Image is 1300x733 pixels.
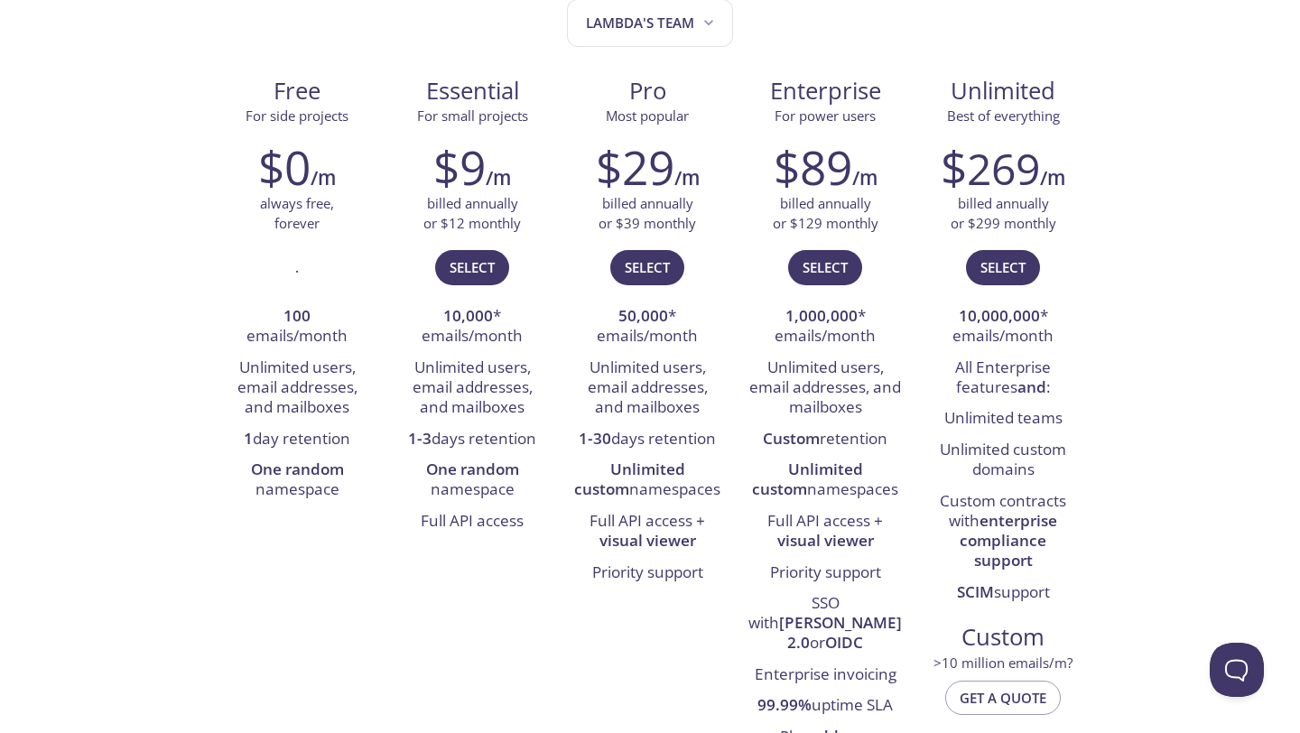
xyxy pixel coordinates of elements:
[933,654,1072,672] span: > 10 million emails/m?
[980,255,1026,279] span: Select
[825,632,863,653] strong: OIDC
[774,140,852,194] h2: $89
[573,558,721,589] li: Priority support
[960,510,1057,571] strong: enterprise compliance support
[748,589,902,660] li: SSO with or
[398,353,546,424] li: Unlimited users, email addresses, and mailboxes
[450,255,495,279] span: Select
[960,686,1046,710] span: Get a quote
[748,691,902,721] li: uptime SLA
[929,435,1077,487] li: Unlimited custom domains
[599,194,696,233] p: billed annually or $39 monthly
[435,250,509,284] button: Select
[748,558,902,589] li: Priority support
[223,302,371,353] li: emails/month
[246,107,348,125] span: For side projects
[251,459,344,479] strong: One random
[283,305,311,326] strong: 100
[398,424,546,455] li: days retention
[748,353,902,424] li: Unlimited users, email addresses, and mailboxes
[258,140,311,194] h2: $0
[941,140,1040,194] h2: $
[625,255,670,279] span: Select
[763,428,820,449] strong: Custom
[951,194,1056,233] p: billed annually or $299 monthly
[423,194,521,233] p: billed annually or $12 monthly
[574,76,720,107] span: Pro
[606,107,689,125] span: Most popular
[1017,376,1046,397] strong: and
[749,76,901,107] span: Enterprise
[967,139,1040,198] span: 269
[929,302,1077,353] li: * emails/month
[788,250,862,284] button: Select
[573,506,721,558] li: Full API access +
[775,107,876,125] span: For power users
[966,250,1040,284] button: Select
[959,305,1040,326] strong: 10,000,000
[433,140,486,194] h2: $9
[610,250,684,284] button: Select
[1210,643,1264,697] iframe: Help Scout Beacon - Open
[957,581,994,602] strong: SCIM
[398,302,546,353] li: * emails/month
[311,162,336,193] h6: /m
[929,404,1077,434] li: Unlimited teams
[579,428,611,449] strong: 1-30
[779,612,902,653] strong: [PERSON_NAME] 2.0
[618,305,668,326] strong: 50,000
[1040,162,1065,193] h6: /m
[398,455,546,506] li: namespace
[224,76,370,107] span: Free
[223,455,371,506] li: namespace
[929,487,1077,578] li: Custom contracts with
[803,255,848,279] span: Select
[748,506,902,558] li: Full API access +
[752,459,863,499] strong: Unlimited custom
[777,530,874,551] strong: visual viewer
[929,353,1077,404] li: All Enterprise features :
[947,107,1060,125] span: Best of everything
[930,622,1076,653] span: Custom
[573,302,721,353] li: * emails/month
[408,428,432,449] strong: 1-3
[748,424,902,455] li: retention
[586,11,718,35] span: Lambda's team
[929,578,1077,608] li: support
[260,194,334,233] p: always free, forever
[486,162,511,193] h6: /m
[443,305,493,326] strong: 10,000
[748,660,902,691] li: Enterprise invoicing
[773,194,878,233] p: billed annually or $129 monthly
[573,455,721,506] li: namespaces
[417,107,528,125] span: For small projects
[426,459,519,479] strong: One random
[596,140,674,194] h2: $29
[674,162,700,193] h6: /m
[748,302,902,353] li: * emails/month
[573,424,721,455] li: days retention
[785,305,858,326] strong: 1,000,000
[852,162,877,193] h6: /m
[223,424,371,455] li: day retention
[757,694,812,715] strong: 99.99%
[574,459,685,499] strong: Unlimited custom
[244,428,253,449] strong: 1
[945,681,1061,715] button: Get a quote
[599,530,696,551] strong: visual viewer
[398,506,546,537] li: Full API access
[748,455,902,506] li: namespaces
[951,75,1055,107] span: Unlimited
[573,353,721,424] li: Unlimited users, email addresses, and mailboxes
[399,76,545,107] span: Essential
[223,353,371,424] li: Unlimited users, email addresses, and mailboxes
